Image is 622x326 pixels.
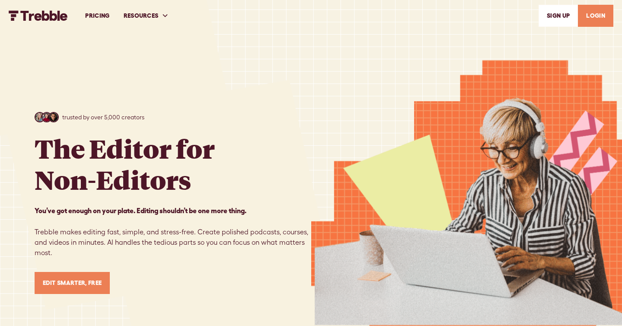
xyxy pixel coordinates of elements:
[9,10,68,21] img: Trebble FM Logo
[35,205,311,258] p: Trebble makes editing fast, simple, and stress-free. Create polished podcasts, courses, and video...
[578,5,613,27] a: LOGIN
[35,272,110,294] a: Edit Smarter, Free
[35,133,215,195] h1: The Editor for Non-Editors
[35,207,246,214] strong: You’ve got enough on your plate. Editing shouldn’t be one more thing. ‍
[9,10,68,21] a: home
[539,5,578,27] a: SIGn UP
[124,11,159,20] div: RESOURCES
[117,1,176,31] div: RESOURCES
[62,113,144,122] p: trusted by over 5,000 creators
[78,1,116,31] a: PRICING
